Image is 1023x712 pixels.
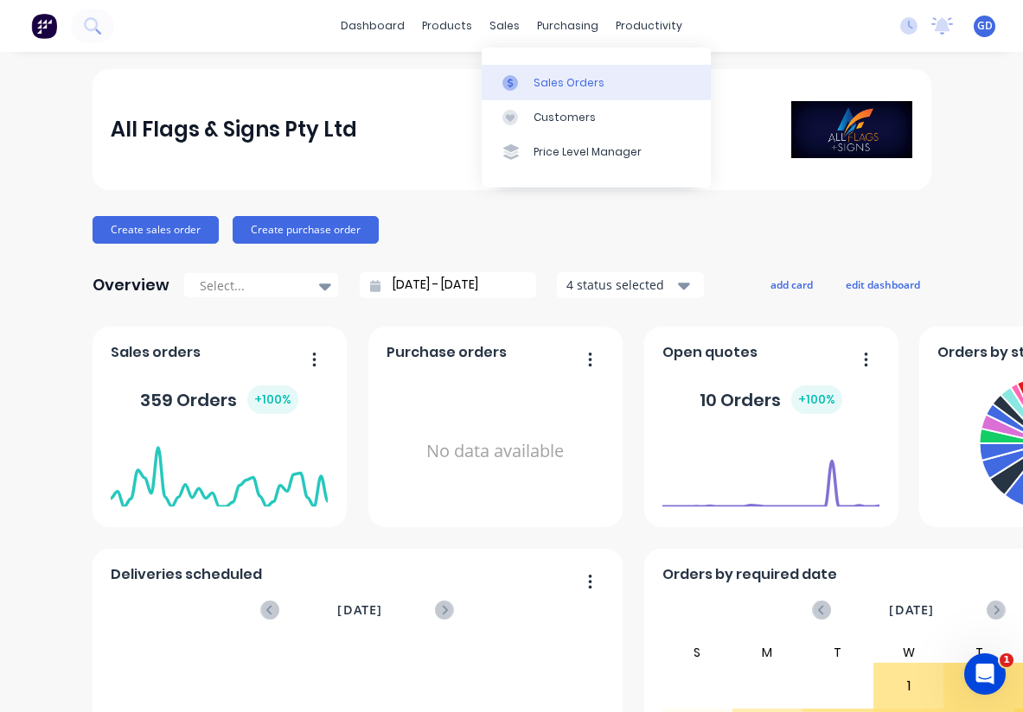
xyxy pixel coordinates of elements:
[31,13,57,39] img: Factory
[700,385,842,414] div: 10 Orders
[387,342,507,363] span: Purchase orders
[337,601,382,620] span: [DATE]
[977,18,993,34] span: GD
[482,100,711,135] a: Customers
[534,110,596,125] div: Customers
[944,664,1013,708] div: 2
[482,65,711,99] a: Sales Orders
[247,385,298,414] div: + 100 %
[759,273,824,296] button: add card
[834,273,931,296] button: edit dashboard
[732,642,803,663] div: M
[528,13,607,39] div: purchasing
[964,653,1006,695] iframe: Intercom live chat
[111,342,201,363] span: Sales orders
[607,13,691,39] div: productivity
[93,268,169,302] div: Overview
[802,642,873,663] div: T
[662,642,732,663] div: S
[481,13,528,39] div: sales
[413,13,481,39] div: products
[943,642,1014,663] div: T
[566,276,675,294] div: 4 status selected
[534,144,642,160] div: Price Level Manager
[387,370,604,533] div: No data available
[791,385,842,414] div: + 100 %
[93,216,219,244] button: Create sales order
[534,75,604,91] div: Sales Orders
[874,664,943,708] div: 1
[233,216,379,244] button: Create purchase order
[332,13,413,39] a: dashboard
[873,642,944,663] div: W
[140,385,298,414] div: 359 Orders
[662,342,758,363] span: Open quotes
[557,272,704,298] button: 4 status selected
[111,112,357,147] div: All Flags & Signs Pty Ltd
[889,601,934,620] span: [DATE]
[482,135,711,169] a: Price Level Manager
[791,101,912,158] img: All Flags & Signs Pty Ltd
[1000,653,1013,667] span: 1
